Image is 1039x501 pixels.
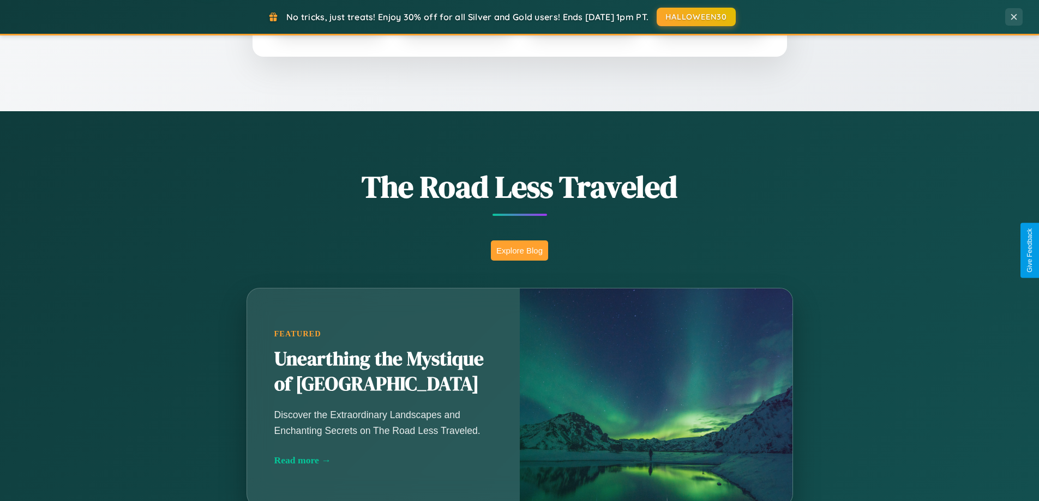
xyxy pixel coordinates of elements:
[274,455,493,466] div: Read more →
[286,11,648,22] span: No tricks, just treats! Enjoy 30% off for all Silver and Gold users! Ends [DATE] 1pm PT.
[1026,228,1034,273] div: Give Feedback
[657,8,736,26] button: HALLOWEEN30
[274,329,493,339] div: Featured
[274,407,493,438] p: Discover the Extraordinary Landscapes and Enchanting Secrets on The Road Less Traveled.
[491,240,548,261] button: Explore Blog
[274,347,493,397] h2: Unearthing the Mystique of [GEOGRAPHIC_DATA]
[193,166,847,208] h1: The Road Less Traveled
